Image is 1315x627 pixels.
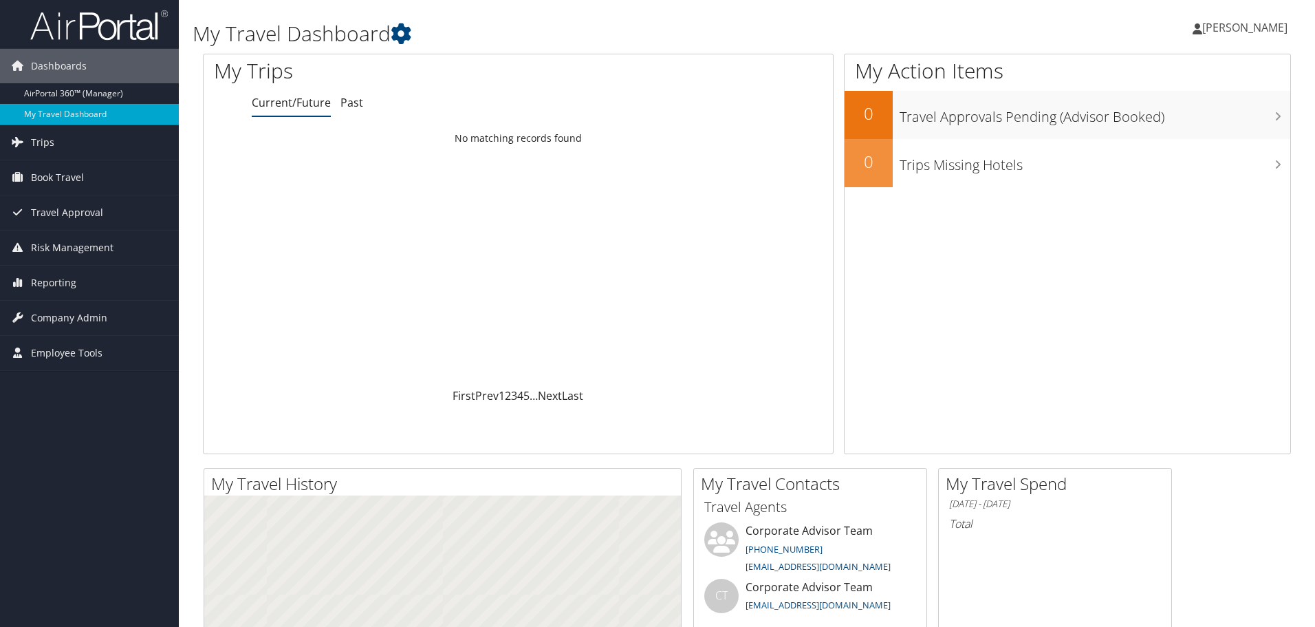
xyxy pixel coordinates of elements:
h6: Total [949,516,1161,531]
span: Travel Approval [31,195,103,230]
span: Book Travel [31,160,84,195]
h2: 0 [845,150,893,173]
a: 5 [523,388,530,403]
span: Company Admin [31,301,107,335]
li: Corporate Advisor Team [697,579,923,624]
a: Current/Future [252,95,331,110]
span: Risk Management [31,231,113,265]
h2: My Travel Spend [946,472,1171,496]
a: First [453,388,475,403]
h1: My Travel Dashboard [193,19,932,48]
a: Prev [475,388,499,403]
span: Trips [31,125,54,160]
a: 1 [499,388,505,403]
h6: [DATE] - [DATE] [949,498,1161,511]
span: … [530,388,538,403]
a: [EMAIL_ADDRESS][DOMAIN_NAME] [746,560,891,573]
a: [PHONE_NUMBER] [746,543,823,555]
img: airportal-logo.png [30,9,168,41]
a: Next [538,388,562,403]
h2: 0 [845,102,893,125]
a: Last [562,388,583,403]
a: 0Travel Approvals Pending (Advisor Booked) [845,91,1290,139]
h1: My Trips [214,56,561,85]
span: [PERSON_NAME] [1202,20,1287,35]
h2: My Travel Contacts [701,472,926,496]
a: 2 [505,388,511,403]
a: 4 [517,388,523,403]
div: CT [704,579,739,613]
li: Corporate Advisor Team [697,522,923,579]
span: Dashboards [31,49,87,83]
a: [PERSON_NAME] [1193,7,1301,48]
h3: Trips Missing Hotels [900,149,1290,175]
a: Past [340,95,363,110]
h3: Travel Approvals Pending (Advisor Booked) [900,100,1290,127]
a: 3 [511,388,517,403]
h3: Travel Agents [704,498,916,517]
h2: My Travel History [211,472,681,496]
h1: My Action Items [845,56,1290,85]
td: No matching records found [204,126,833,151]
span: Reporting [31,266,76,300]
a: 0Trips Missing Hotels [845,139,1290,187]
a: [EMAIL_ADDRESS][DOMAIN_NAME] [746,599,891,611]
span: Employee Tools [31,336,102,370]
